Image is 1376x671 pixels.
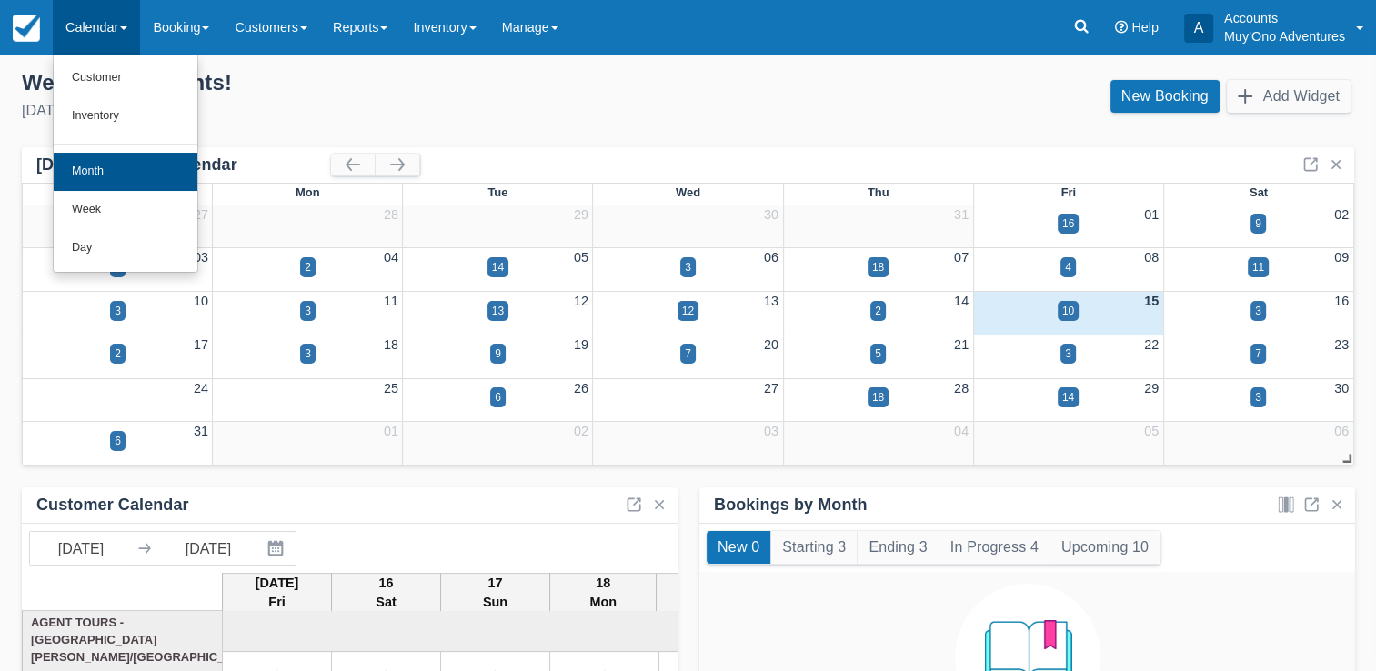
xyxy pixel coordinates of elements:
a: 15 [1144,294,1159,308]
div: Welcome , Accounts ! [22,69,674,96]
a: 08 [1144,250,1159,265]
div: 6 [495,389,501,406]
div: 14 [1062,389,1074,406]
a: New Booking [1110,80,1220,113]
i: Help [1115,21,1128,34]
a: 09 [1334,250,1349,265]
a: 07 [954,250,969,265]
a: 06 [764,250,778,265]
button: Add Widget [1227,80,1351,113]
input: Start Date [30,532,132,565]
a: 23 [1334,337,1349,352]
a: 03 [194,250,208,265]
a: 29 [1144,381,1159,396]
a: 16 [1334,294,1349,308]
div: 7 [685,346,691,362]
a: 05 [574,250,588,265]
div: 6 [115,433,121,449]
a: 02 [1334,207,1349,222]
div: Customer Calendar [36,495,189,516]
a: 30 [1334,381,1349,396]
ul: Calendar [53,55,198,273]
div: 18 [872,259,884,275]
div: 3 [305,303,311,319]
a: 31 [954,207,969,222]
a: 20 [764,337,778,352]
span: Tue [487,185,507,199]
a: 18 [384,337,398,352]
a: 21 [954,337,969,352]
a: 04 [954,424,969,438]
div: 7 [1255,346,1261,362]
button: Starting 3 [771,531,857,564]
button: In Progress 4 [939,531,1050,564]
th: [DATE] Fri [223,573,332,613]
a: 06 [1334,424,1349,438]
a: 02 [574,424,588,438]
div: 18 [872,389,884,406]
a: 17 [194,337,208,352]
a: 12 [574,294,588,308]
a: 13 [764,294,778,308]
button: New 0 [707,531,770,564]
span: Thu [868,185,889,199]
a: 28 [954,381,969,396]
div: 3 [115,303,121,319]
a: 01 [1144,207,1159,222]
div: 10 [1062,303,1074,319]
a: 28 [384,207,398,222]
input: End Date [157,532,259,565]
a: 30 [764,207,778,222]
div: [DATE] Booking Calendar [36,155,331,175]
a: 19 [574,337,588,352]
div: 3 [305,346,311,362]
div: 2 [115,346,121,362]
a: Day [54,229,197,267]
div: 11 [1252,259,1264,275]
a: 24 [194,381,208,396]
a: 26 [574,381,588,396]
div: 3 [685,259,691,275]
div: 2 [305,259,311,275]
th: 19 Tue [657,573,766,613]
div: 3 [1255,389,1261,406]
a: Inventory [54,97,197,135]
a: Customer [54,59,197,97]
div: 16 [1062,215,1074,232]
a: 11 [384,294,398,308]
span: Sat [1250,185,1268,199]
a: 22 [1144,337,1159,352]
div: 4 [1065,259,1071,275]
button: Interact with the calendar and add the check-in date for your trip. [259,532,296,565]
a: 01 [384,424,398,438]
a: 10 [194,294,208,308]
button: Upcoming 10 [1050,531,1160,564]
p: Accounts [1224,9,1345,27]
div: 2 [875,303,881,319]
th: 18 Mon [550,573,657,613]
a: 14 [954,294,969,308]
div: 3 [1065,346,1071,362]
div: 3 [1255,303,1261,319]
span: Fri [1060,185,1076,199]
div: 13 [492,303,504,319]
span: Wed [676,185,700,199]
div: 9 [495,346,501,362]
a: 29 [574,207,588,222]
div: Bookings by Month [714,495,868,516]
p: Muy'Ono Adventures [1224,27,1345,45]
div: 14 [492,259,504,275]
th: 16 Sat [332,573,441,613]
a: 27 [194,207,208,222]
div: 9 [1255,215,1261,232]
img: checkfront-main-nav-mini-logo.png [13,15,40,42]
a: Week [54,191,197,229]
a: 27 [764,381,778,396]
a: Month [54,153,197,191]
span: Mon [296,185,320,199]
div: 12 [682,303,694,319]
div: [DATE] [22,100,674,122]
a: 31 [194,424,208,438]
a: 25 [384,381,398,396]
div: A [1184,14,1213,43]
